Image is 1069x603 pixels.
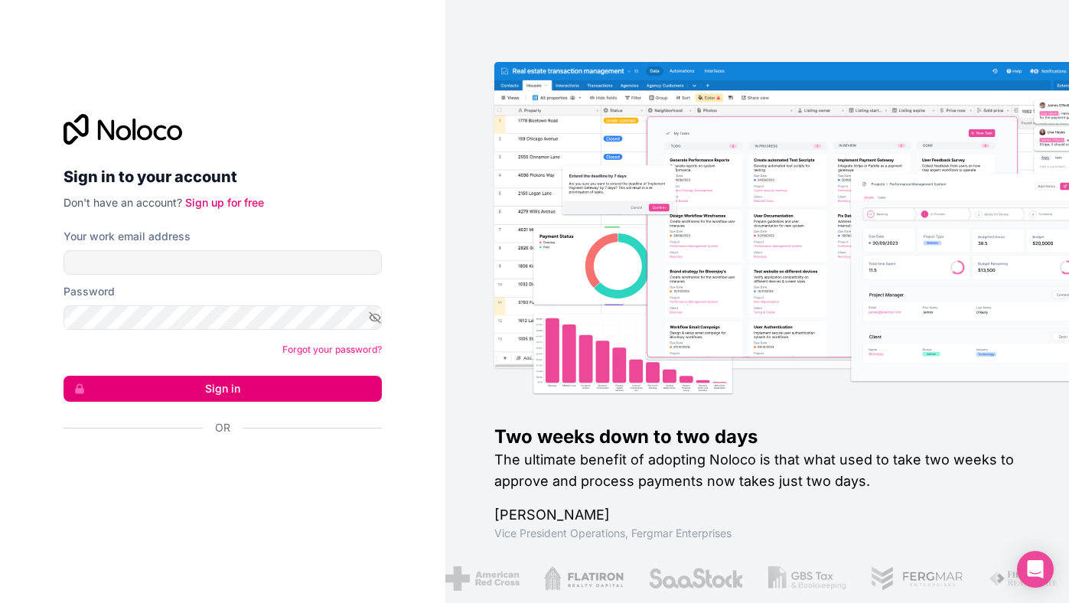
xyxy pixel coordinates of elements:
img: /assets/gbstax-C-GtDUiK.png [764,566,842,591]
a: Sign up for free [185,196,264,209]
img: /assets/american-red-cross-BAupjrZR.png [441,566,515,591]
label: Your work email address [64,229,191,244]
a: Forgot your password? [282,344,382,355]
h1: [PERSON_NAME] [494,504,1020,526]
h1: Two weeks down to two days [494,425,1020,449]
div: Open Intercom Messenger [1017,551,1054,588]
img: /assets/flatiron-C8eUkumj.png [539,566,619,591]
span: Or [215,420,230,435]
span: Don't have an account? [64,196,182,209]
input: Email address [64,250,382,275]
img: /assets/fergmar-CudnrXN5.png [866,566,960,591]
h1: Vice President Operations , Fergmar Enterprises [494,526,1020,541]
h2: The ultimate benefit of adopting Noloco is that what used to take two weeks to approve and proces... [494,449,1020,492]
button: Sign in [64,376,382,402]
input: Password [64,305,382,330]
label: Password [64,284,115,299]
img: /assets/saastock-C6Zbiodz.png [644,566,740,591]
img: /assets/fiera-fwj2N5v4.png [984,566,1056,591]
h2: Sign in to your account [64,163,382,191]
